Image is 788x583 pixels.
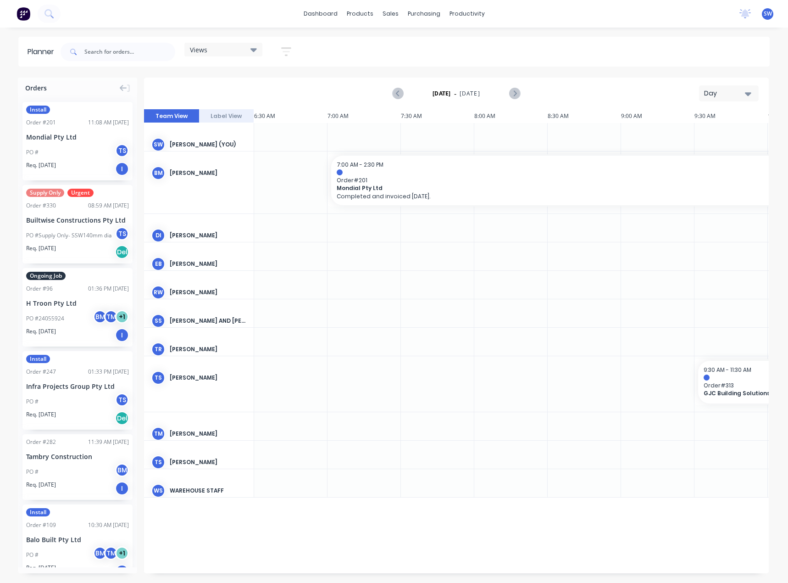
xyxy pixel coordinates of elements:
[26,118,56,127] div: Order # 201
[254,109,327,123] div: 6:30 AM
[88,521,129,529] div: 10:30 AM [DATE]
[401,109,474,123] div: 7:30 AM
[26,244,56,252] span: Req. [DATE]
[26,564,56,572] span: Req. [DATE]
[151,484,165,498] div: WS
[151,455,165,469] div: TS
[474,109,548,123] div: 8:00 AM
[170,231,246,240] div: [PERSON_NAME]
[151,314,165,328] div: SS
[151,166,165,180] div: BM
[144,109,199,123] button: Team View
[115,463,129,477] div: BM
[115,482,129,495] div: I
[170,374,246,382] div: [PERSON_NAME]
[26,161,56,169] span: Req. [DATE]
[26,285,53,293] div: Order # 96
[764,10,772,18] span: SW
[84,43,175,61] input: Search for orders...
[115,310,129,324] div: + 1
[26,106,50,114] span: Install
[26,521,56,529] div: Order # 109
[170,458,246,466] div: [PERSON_NAME]
[26,368,56,376] div: Order # 247
[151,257,165,271] div: EB
[342,7,378,21] div: products
[104,546,118,560] div: TM
[26,508,50,516] span: Install
[170,487,246,495] div: Warehouse Staff
[170,260,246,268] div: [PERSON_NAME]
[26,535,129,544] div: Balo Built Pty Ltd
[393,88,404,99] button: Previous page
[26,452,129,461] div: Tambry Construction
[26,298,129,308] div: H Troon Pty Ltd
[151,427,165,441] div: TM
[115,162,129,176] div: I
[151,286,165,299] div: RW
[548,109,621,123] div: 8:30 AM
[26,215,129,225] div: Builtwise Constructions Pty Ltd
[115,328,129,342] div: I
[699,85,759,101] button: Day
[26,551,39,559] div: PO #
[104,310,118,324] div: TM
[115,393,129,407] div: TS
[67,189,94,197] span: Urgent
[26,438,56,446] div: Order # 282
[115,227,129,241] div: TS
[694,109,768,123] div: 9:30 AM
[403,7,445,21] div: purchasing
[115,565,129,578] div: I
[704,89,746,98] div: Day
[115,245,129,259] div: Del
[26,468,39,476] div: PO #
[26,410,56,419] span: Req. [DATE]
[115,144,129,157] div: TS
[26,355,50,363] span: Install
[151,138,165,151] div: SW
[25,83,47,93] span: Orders
[445,7,489,21] div: productivity
[170,140,246,149] div: [PERSON_NAME] (You)
[115,546,129,560] div: + 1
[704,366,751,374] span: 9:30 AM - 11:30 AM
[26,381,129,391] div: Infra Projects Group Pty Ltd
[88,202,129,210] div: 08:59 AM [DATE]
[378,7,403,21] div: sales
[26,148,39,157] div: PO #
[190,45,207,55] span: Views
[26,481,56,489] span: Req. [DATE]
[151,342,165,356] div: TR
[88,285,129,293] div: 01:36 PM [DATE]
[151,371,165,385] div: TS
[26,202,56,210] div: Order # 330
[454,88,456,99] span: -
[509,88,520,99] button: Next page
[26,314,64,323] div: PO #24055924
[26,231,111,240] div: PO #Supply Only- SSW140mm dia
[17,7,30,21] img: Factory
[151,229,165,242] div: DI
[26,189,64,197] span: Supply Only
[26,327,56,336] span: Req. [DATE]
[88,438,129,446] div: 11:39 AM [DATE]
[170,288,246,297] div: [PERSON_NAME]
[88,368,129,376] div: 01:33 PM [DATE]
[170,345,246,353] div: [PERSON_NAME]
[88,118,129,127] div: 11:08 AM [DATE]
[460,90,480,98] span: [DATE]
[26,398,39,406] div: PO #
[115,411,129,425] div: Del
[170,169,246,177] div: [PERSON_NAME]
[621,109,694,123] div: 9:00 AM
[26,132,129,142] div: Mondial Pty Ltd
[327,109,401,123] div: 7:00 AM
[28,46,59,57] div: Planner
[170,317,246,325] div: [PERSON_NAME] and [PERSON_NAME]
[299,7,342,21] a: dashboard
[26,272,66,280] span: Ongoing Job
[93,546,107,560] div: BM
[170,430,246,438] div: [PERSON_NAME]
[199,109,254,123] button: Label View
